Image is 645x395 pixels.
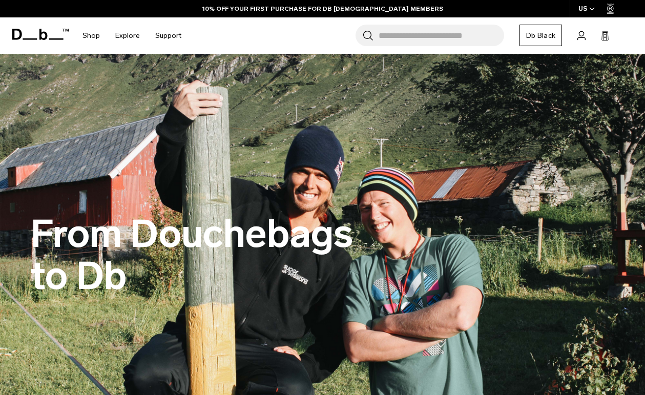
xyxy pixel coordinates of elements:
[82,17,100,54] a: Shop
[519,25,562,46] a: Db Black
[115,17,140,54] a: Explore
[202,4,443,13] a: 10% OFF YOUR FIRST PURCHASE FOR DB [DEMOGRAPHIC_DATA] MEMBERS
[75,17,189,54] nav: Main Navigation
[31,213,364,298] h1: From Douchebags to Db
[155,17,181,54] a: Support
